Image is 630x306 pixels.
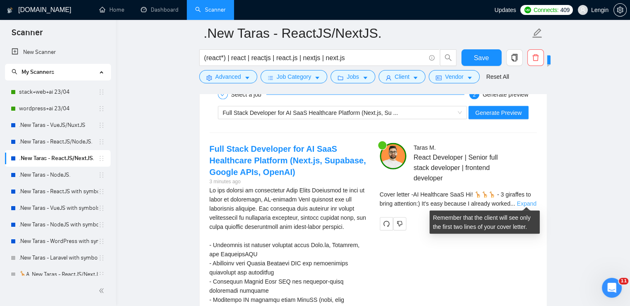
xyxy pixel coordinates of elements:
span: folder [338,75,343,81]
button: redo [380,217,393,231]
li: .New Taras - WordPress with symbols [5,233,111,250]
li: .New Taras - NodeJS with symbols [5,216,111,233]
a: .New Taras - NodeJS. [19,167,98,183]
li: New Scanner [5,44,111,61]
span: holder [98,221,105,228]
a: .New Taras - ReactJS/NextJS. [19,150,98,167]
span: My Scanners [22,68,54,75]
div: 3 minutes ago [210,178,367,186]
button: idcardVendorcaret-down [429,70,479,83]
span: holder [98,155,105,162]
li: .New Taras - VueJS/NuxtJS [5,117,111,134]
button: Generate Preview [468,106,528,119]
span: Job Category [277,72,311,81]
span: delete [528,54,543,61]
a: stack+web+ai 23/04 [19,84,98,100]
span: holder [98,271,105,278]
span: redo [380,221,393,227]
span: Cover letter - AI Healthcare SaaS Hi! 🦒🦒🦒 - 3 giraffes to bring attention:) It's easy because I a... [380,191,531,207]
span: caret-down [314,75,320,81]
a: .New Taras - VueJS/NuxtJS [19,117,98,134]
li: .New Taras - ReactJS with symbols [5,183,111,200]
a: New Scanner [12,44,104,61]
span: Save [474,53,489,63]
li: wordpress+ai 23/04 [5,100,111,117]
span: dislike [397,221,403,227]
a: searchScanner [195,6,226,13]
span: idcard [436,75,442,81]
div: Generate preview [483,90,529,100]
span: Taras M . [413,144,436,151]
span: Jobs [347,72,359,81]
span: search [12,69,17,75]
span: holder [98,89,105,95]
span: user [386,75,391,81]
button: barsJob Categorycaret-down [261,70,327,83]
span: Full Stack Developer for AI SaaS Healthcare Platform (Next.js, Su ... [223,109,398,116]
span: holder [98,238,105,245]
span: 409 [560,5,569,15]
span: Scanner [5,27,49,44]
span: info-circle [429,55,434,61]
a: wordpress+ai 23/04 [19,100,98,117]
span: My Scanners [12,68,54,75]
input: Scanner name... [204,23,530,44]
button: Save [461,49,502,66]
span: Client [395,72,410,81]
span: 11 [619,278,628,284]
span: Vendor [445,72,463,81]
span: caret-down [244,75,250,81]
button: settingAdvancedcaret-down [199,70,257,83]
span: search [440,54,456,61]
span: 2 [473,92,476,98]
a: .New Taras - ReactJS with symbols [19,183,98,200]
span: holder [98,122,105,129]
iframe: Intercom live chat [602,278,622,298]
span: caret-down [413,75,418,81]
a: homeHome [99,6,124,13]
button: delete [527,49,544,66]
li: .New Taras - ReactJS/NextJS. [5,150,111,167]
a: Reset All [486,72,509,81]
a: Full Stack Developer for AI SaaS Healthcare Platform (Next.js, Supabase, Google APIs, OpenAI) [210,144,366,177]
input: Search Freelance Jobs... [204,53,425,63]
span: user [580,7,586,13]
div: Select a job [231,90,266,100]
div: Remember that the client will see only the first two lines of your cover letter. [430,211,540,234]
span: check [220,92,225,97]
div: Remember that the client will see only the first two lines of your cover letter. [380,190,537,208]
span: holder [98,172,105,178]
a: setting [613,7,627,13]
span: setting [206,75,212,81]
span: holder [98,105,105,112]
span: holder [98,255,105,261]
a: .New Taras - ReactJS/NodeJS. [19,134,98,150]
span: Connects: [533,5,558,15]
span: Updates [495,7,516,13]
a: dashboardDashboard [141,6,179,13]
span: double-left [99,287,107,295]
img: c1NLmzrk-0pBZjOo1nLSJnOz0itNHKTdmMHAt8VIsLFzaWqqsJDJtcFyV3OYvrqgu3 [380,143,406,170]
span: caret-down [362,75,368,81]
li: .New Taras - Laravel with symbols [5,250,111,266]
span: holder [98,138,105,145]
span: Generate Preview [475,108,521,117]
li: .New Taras - NodeJS. [5,167,111,183]
span: bars [268,75,273,81]
button: folderJobscaret-down [331,70,375,83]
span: caret-down [467,75,473,81]
img: logo [7,4,13,17]
span: edit [532,28,543,39]
button: search [440,49,456,66]
button: userClientcaret-down [379,70,426,83]
span: copy [507,54,522,61]
button: copy [506,49,523,66]
span: holder [98,188,105,195]
a: 🦒A .New Taras - ReactJS/NextJS usual 23/04 [19,266,98,283]
a: .New Taras - NodeJS with symbols [19,216,98,233]
button: setting [613,3,627,17]
span: New [535,57,547,63]
span: React Developer | Senior full stack developer | frontend developer [413,152,512,183]
a: .New Taras - WordPress with symbols [19,233,98,250]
